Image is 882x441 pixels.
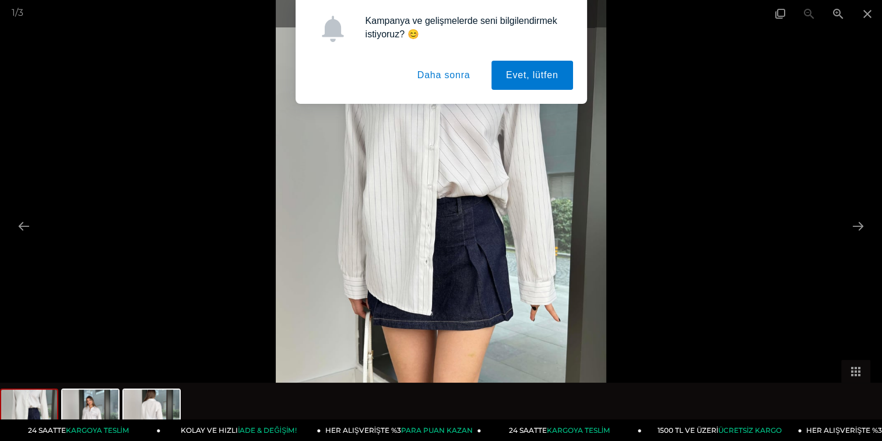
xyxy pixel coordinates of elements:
img: segura-gomlek-25y061-2d28-4.jpg [1,390,57,434]
a: KOLAY VE HIZLIİADE & DEĞİŞİM! [160,419,321,441]
div: Kampanya ve gelişmelerde seni bilgilendirmek istiyoruz? 😊 [356,14,573,41]
img: segura-gomlek-25y061--b76d-.jpg [62,390,118,434]
span: PARA PUAN KAZAN [401,426,473,435]
span: İADE & DEĞİŞİM! [238,426,296,435]
button: Toggle thumbnails [841,360,870,383]
a: 24 SAATTEKARGOYA TESLİM [481,419,641,441]
span: KARGOYA TESLİM [547,426,610,435]
span: KARGOYA TESLİM [66,426,129,435]
span: ÜCRETSİZ KARGO [718,426,782,435]
button: Evet, lütfen [491,61,573,90]
a: 1500 TL VE ÜZERİÜCRETSİZ KARGO [642,419,802,441]
img: segura-gomlek-25y061-6ff047.jpg [124,390,180,434]
a: HER ALIŞVERİŞTE %3PARA PUAN KAZAN [321,419,481,441]
button: Daha sonra [403,61,485,90]
img: notification icon [319,16,346,42]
